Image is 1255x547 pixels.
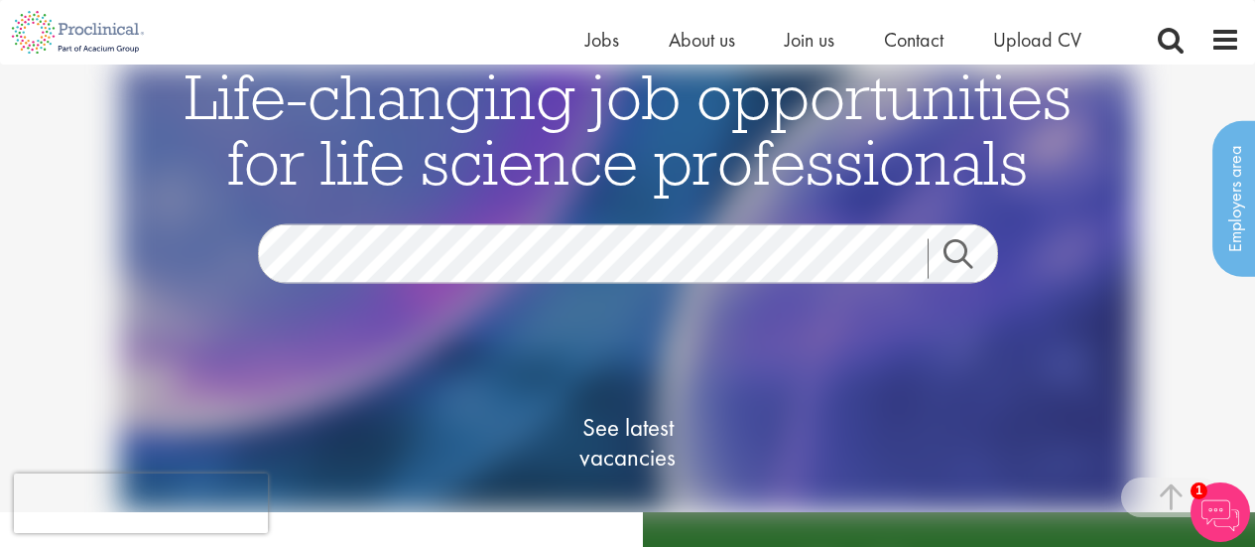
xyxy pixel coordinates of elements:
[785,27,834,53] a: Join us
[669,27,735,53] a: About us
[529,413,727,473] span: See latest vacancies
[119,65,1136,512] img: candidate home
[14,474,268,533] iframe: reCAPTCHA
[884,27,943,53] a: Contact
[1191,482,1250,542] img: Chatbot
[1191,482,1207,499] span: 1
[993,27,1081,53] a: Upload CV
[185,57,1071,202] span: Life-changing job opportunities for life science professionals
[928,239,1013,279] a: Job search submit button
[585,27,619,53] a: Jobs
